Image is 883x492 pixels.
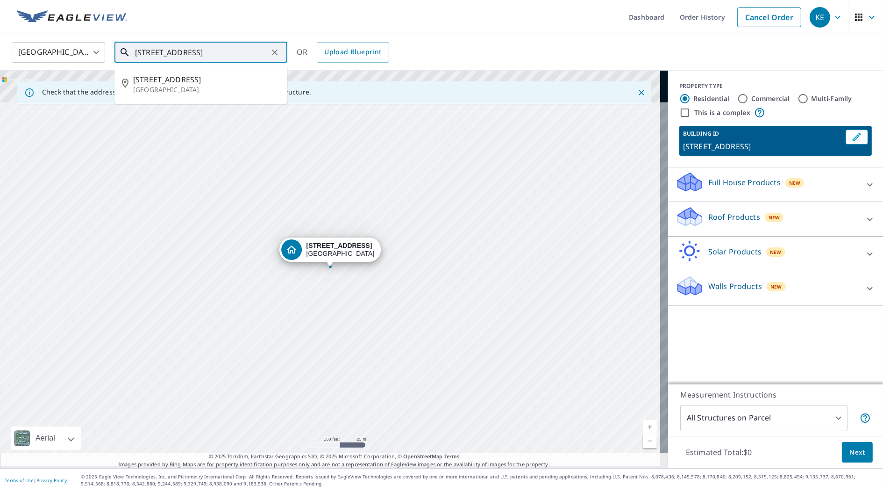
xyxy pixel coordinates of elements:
[694,108,750,117] label: This is a complex
[279,238,381,267] div: Dropped pin, building 1, Residential property, 1715 Fieldstone Dr N Shorewood, IL 60404
[133,85,280,94] p: [GEOGRAPHIC_DATA]
[297,42,389,63] div: OR
[708,281,762,292] p: Walls Products
[12,39,105,65] div: [GEOGRAPHIC_DATA]
[860,412,871,424] span: Your report will include each building or structure inside the parcel boundary. In some cases, du...
[643,420,657,434] a: Current Level 18, Zoom In
[306,242,375,258] div: [GEOGRAPHIC_DATA]
[11,427,81,450] div: Aerial
[268,46,281,59] button: Clear
[769,214,780,221] span: New
[789,179,801,187] span: New
[680,405,847,431] div: All Structures on Parcel
[679,82,872,90] div: PROPERTY TYPE
[683,141,842,152] p: [STREET_ADDRESS]
[135,39,268,65] input: Search by address or latitude-longitude
[42,88,311,96] p: Check that the address is accurate, then drag the marker over the correct structure.
[708,177,781,188] p: Full House Products
[693,94,730,103] label: Residential
[812,94,852,103] label: Multi-Family
[33,427,58,450] div: Aerial
[324,46,381,58] span: Upload Blueprint
[676,206,876,232] div: Roof ProductsNew
[306,242,372,249] strong: [STREET_ADDRESS]
[737,7,801,27] a: Cancel Order
[708,211,760,223] p: Roof Products
[678,442,760,463] p: Estimated Total: $0
[444,453,460,460] a: Terms
[676,275,876,302] div: Walls ProductsNew
[133,74,280,85] span: [STREET_ADDRESS]
[36,477,67,484] a: Privacy Policy
[403,453,442,460] a: OpenStreetMap
[5,478,67,483] p: |
[676,240,876,267] div: Solar ProductsNew
[676,171,876,198] div: Full House ProductsNew
[209,453,460,461] span: © 2025 TomTom, Earthstar Geographics SIO, © 2025 Microsoft Corporation, ©
[683,130,719,137] p: BUILDING ID
[770,248,782,256] span: New
[680,389,871,400] p: Measurement Instructions
[81,473,878,487] p: © 2025 Eagle View Technologies, Inc. and Pictometry International Corp. All Rights Reserved. Repo...
[643,434,657,448] a: Current Level 18, Zoom Out
[751,94,790,103] label: Commercial
[810,7,830,28] div: KE
[635,87,648,99] button: Close
[846,130,868,145] button: Edit building 1
[849,447,865,458] span: Next
[842,442,873,463] button: Next
[317,42,389,63] a: Upload Blueprint
[17,10,127,24] img: EV Logo
[708,246,762,257] p: Solar Products
[770,283,782,290] span: New
[5,477,34,484] a: Terms of Use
